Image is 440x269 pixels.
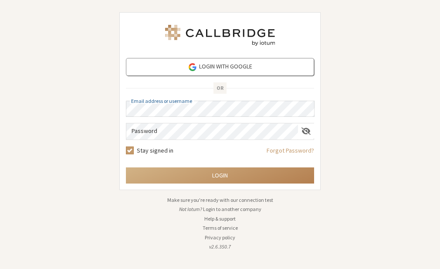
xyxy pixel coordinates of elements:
[163,25,277,46] img: Iotum
[204,215,236,222] a: Help & support
[126,167,314,184] button: Login
[205,234,235,241] a: Privacy policy
[119,243,321,251] li: v2.6.350.7
[298,123,314,139] div: Show password
[188,62,197,72] img: google-icon.png
[203,205,261,213] button: Login to another company
[126,101,315,117] input: Email address or username
[267,146,314,161] a: Forgot Password?
[126,58,314,76] a: Login with Google
[203,225,238,231] a: Terms of service
[119,205,321,213] li: Not Iotum?
[167,197,273,203] a: Make sure you're ready with our connection test
[213,82,227,94] span: OR
[137,146,173,155] label: Stay signed in
[126,123,298,140] input: Password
